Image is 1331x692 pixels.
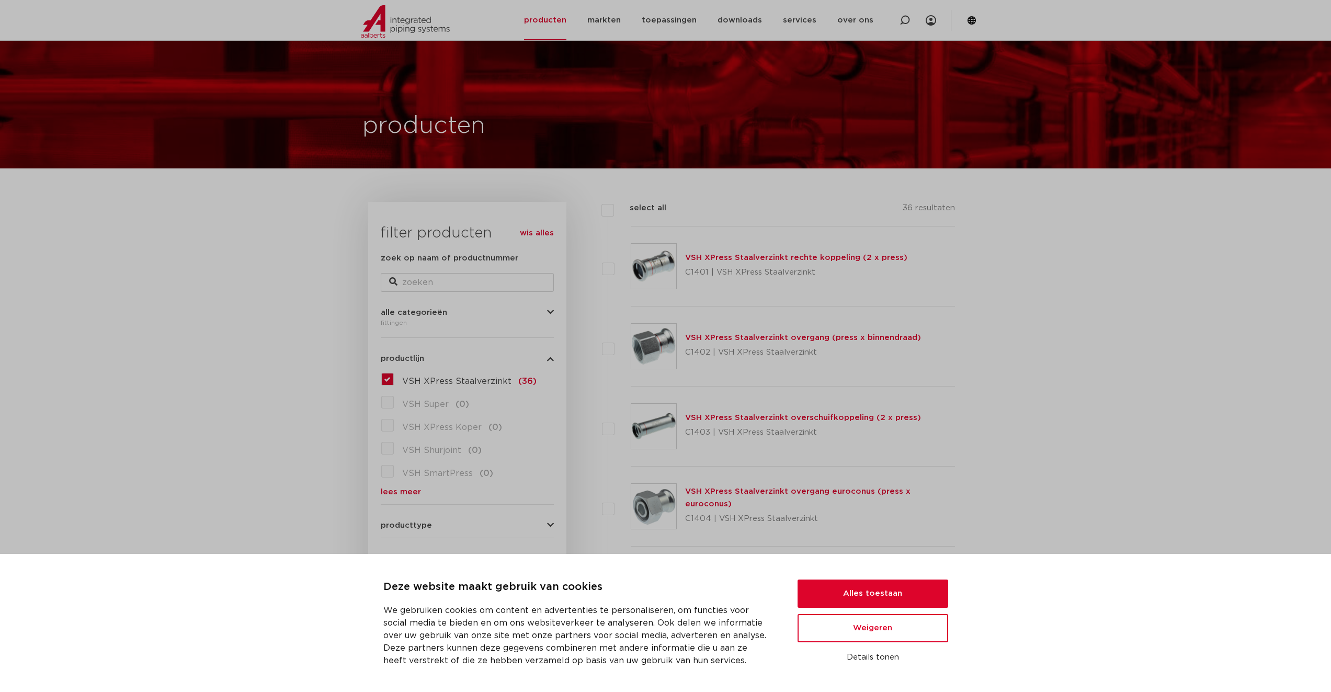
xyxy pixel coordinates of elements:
span: (0) [456,400,469,409]
a: lees meer [381,488,554,496]
button: Details tonen [798,649,948,666]
span: (0) [468,446,482,455]
label: zoek op naam of productnummer [381,252,518,265]
input: zoeken [381,273,554,292]
button: producttype [381,521,554,529]
button: Weigeren [798,614,948,642]
h1: producten [362,109,485,143]
span: (0) [480,469,493,478]
p: We gebruiken cookies om content en advertenties te personaliseren, om functies voor social media ... [383,604,772,667]
p: C1404 | VSH XPress Staalverzinkt [685,511,955,527]
img: Thumbnail for VSH XPress Staalverzinkt overgang (press x binnendraad) [631,324,676,369]
a: VSH XPress Staalverzinkt overgang (press x binnendraad) [685,334,921,342]
button: productlijn [381,355,554,362]
button: alle categorieën [381,309,554,316]
button: Alles toestaan [798,580,948,608]
a: VSH XPress Staalverzinkt overschuifkoppeling (2 x press) [685,414,921,422]
img: Thumbnail for VSH XPress Staalverzinkt overgang euroconus (press x euroconus) [631,484,676,529]
p: 36 resultaten [903,202,955,218]
span: VSH Shurjoint [402,446,461,455]
img: Thumbnail for VSH XPress Staalverzinkt overschuifkoppeling (2 x press) [631,404,676,449]
p: C1402 | VSH XPress Staalverzinkt [685,344,921,361]
a: VSH XPress Staalverzinkt overgang euroconus (press x euroconus) [685,487,911,508]
img: Thumbnail for VSH XPress Staalverzinkt rechte koppeling (2 x press) [631,244,676,289]
span: VSH XPress Staalverzinkt [402,377,511,385]
p: Deze website maakt gebruik van cookies [383,579,772,596]
span: VSH Super [402,400,449,409]
label: select all [614,202,666,214]
a: wis alles [520,227,554,240]
a: VSH XPress Staalverzinkt rechte koppeling (2 x press) [685,254,907,262]
p: C1403 | VSH XPress Staalverzinkt [685,424,921,441]
span: VSH SmartPress [402,469,473,478]
span: producttype [381,521,432,529]
span: alle categorieën [381,309,447,316]
span: productlijn [381,355,424,362]
span: (36) [518,377,537,385]
div: fittingen [381,316,554,329]
h3: filter producten [381,223,554,244]
span: VSH XPress Koper [402,423,482,432]
p: C1401 | VSH XPress Staalverzinkt [685,264,907,281]
span: (0) [488,423,502,432]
